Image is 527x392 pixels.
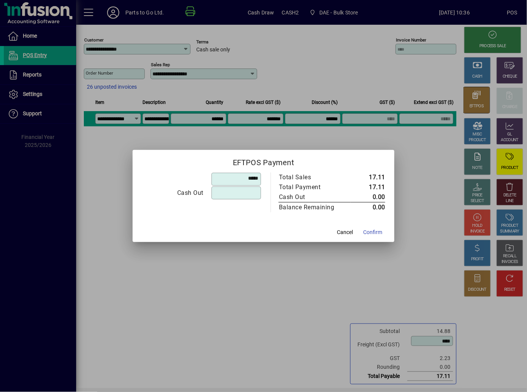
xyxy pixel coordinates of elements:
[360,225,385,239] button: Confirm
[279,203,343,212] div: Balance Remaining
[279,182,351,192] td: Total Payment
[351,192,385,202] td: 0.00
[351,172,385,182] td: 17.11
[279,193,343,202] div: Cash Out
[337,228,353,236] span: Cancel
[333,225,357,239] button: Cancel
[363,228,382,236] span: Confirm
[279,172,351,182] td: Total Sales
[133,150,394,172] h2: EFTPOS Payment
[351,182,385,192] td: 17.11
[142,188,203,198] div: Cash Out
[351,202,385,213] td: 0.00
